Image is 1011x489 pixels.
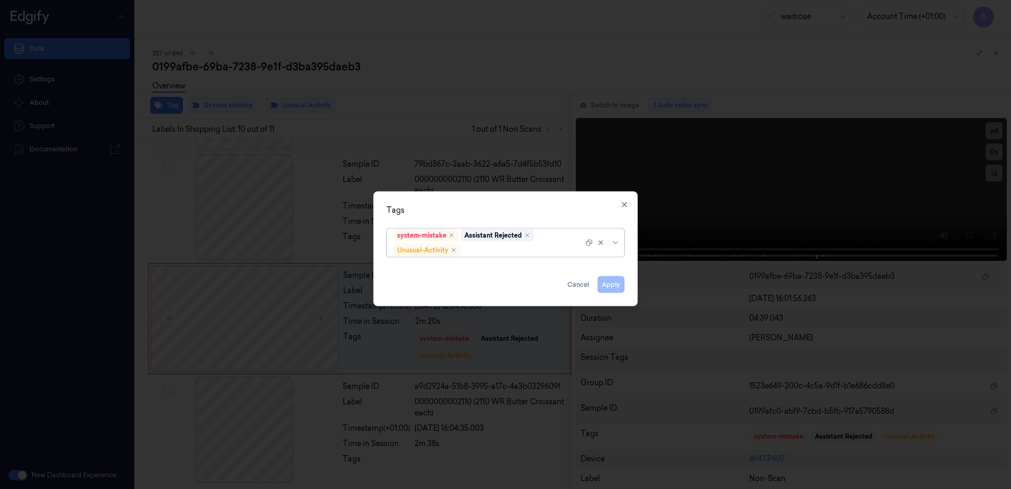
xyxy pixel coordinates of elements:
button: Cancel [563,276,593,293]
div: Tags [387,205,624,216]
div: Assistant Rejected [464,231,522,240]
div: Remove ,system-mistake [448,232,455,239]
div: Unusual-Activity [397,246,448,255]
div: system-mistake [397,231,446,240]
div: Remove ,Assistant Rejected [524,232,530,239]
div: Remove ,Unusual-Activity [451,247,457,253]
